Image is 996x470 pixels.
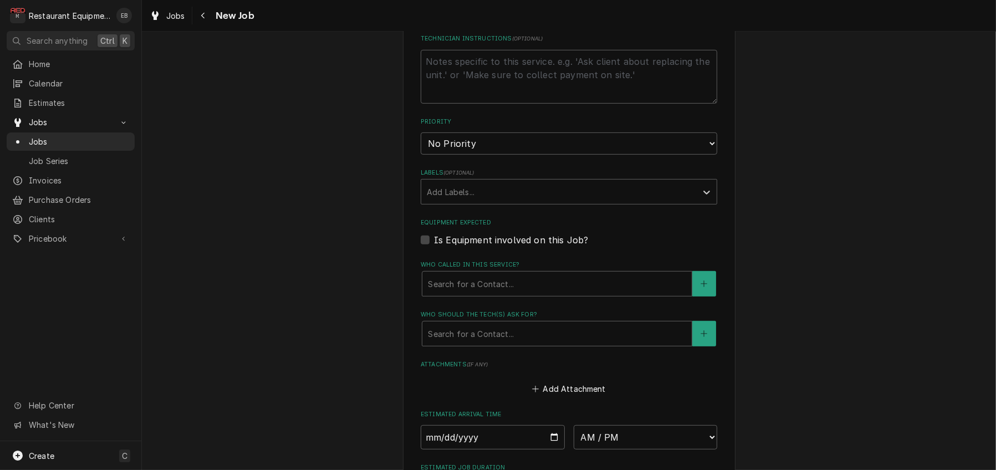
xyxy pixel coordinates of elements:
[7,416,135,434] a: Go to What's New
[7,229,135,248] a: Go to Pricebook
[421,260,717,269] label: Who called in this service?
[29,116,113,128] span: Jobs
[29,155,129,167] span: Job Series
[27,35,88,47] span: Search anything
[421,425,565,449] input: Date
[421,218,717,247] div: Equipment Expected
[692,321,716,346] button: Create New Contact
[701,330,707,338] svg: Create New Contact
[7,152,135,170] a: Job Series
[421,34,717,104] div: Technician Instructions
[29,58,129,70] span: Home
[421,117,717,155] div: Priority
[421,410,717,449] div: Estimated Arrival Time
[7,113,135,131] a: Go to Jobs
[421,260,717,297] div: Who called in this service?
[29,419,128,431] span: What's New
[212,8,254,23] span: New Job
[421,168,717,177] label: Labels
[467,361,488,367] span: ( if any )
[7,210,135,228] a: Clients
[7,132,135,151] a: Jobs
[122,450,127,462] span: C
[421,117,717,126] label: Priority
[29,136,129,147] span: Jobs
[145,7,190,25] a: Jobs
[7,191,135,209] a: Purchase Orders
[7,74,135,93] a: Calendar
[29,451,54,461] span: Create
[7,396,135,415] a: Go to Help Center
[530,381,608,396] button: Add Attachment
[122,35,127,47] span: K
[29,97,129,109] span: Estimates
[421,34,717,43] label: Technician Instructions
[29,194,129,206] span: Purchase Orders
[421,360,717,369] label: Attachments
[7,94,135,112] a: Estimates
[100,35,115,47] span: Ctrl
[195,7,212,24] button: Navigate back
[421,310,717,346] div: Who should the tech(s) ask for?
[29,233,113,244] span: Pricebook
[512,35,543,42] span: ( optional )
[421,218,717,227] label: Equipment Expected
[10,8,25,23] div: R
[7,55,135,73] a: Home
[7,31,135,50] button: Search anythingCtrlK
[29,213,129,225] span: Clients
[29,78,129,89] span: Calendar
[10,8,25,23] div: Restaurant Equipment Diagnostics's Avatar
[421,360,717,397] div: Attachments
[574,425,718,449] select: Time Select
[421,168,717,205] div: Labels
[421,310,717,319] label: Who should the tech(s) ask for?
[434,233,588,247] label: Is Equipment involved on this Job?
[29,10,110,22] div: Restaurant Equipment Diagnostics
[29,175,129,186] span: Invoices
[701,280,707,288] svg: Create New Contact
[692,271,716,297] button: Create New Contact
[116,8,132,23] div: EB
[421,410,717,419] label: Estimated Arrival Time
[29,400,128,411] span: Help Center
[7,171,135,190] a: Invoices
[443,170,474,176] span: ( optional )
[116,8,132,23] div: Emily Bird's Avatar
[166,10,185,22] span: Jobs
